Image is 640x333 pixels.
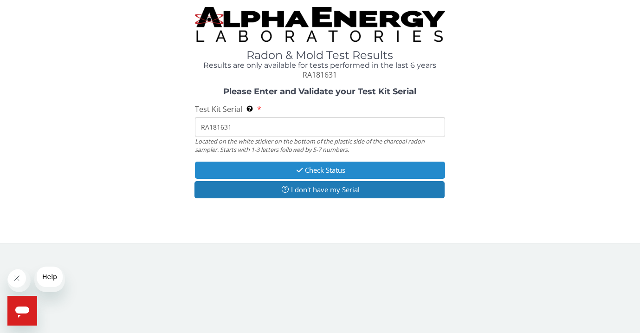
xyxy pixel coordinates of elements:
[194,181,445,198] button: I don't have my Serial
[7,296,37,326] iframe: Button to launch messaging window
[195,104,242,114] span: Test Kit Serial
[34,267,65,292] iframe: Message from company
[223,86,416,97] strong: Please Enter and Validate your Test Kit Serial
[7,269,31,292] iframe: Close message
[195,49,446,61] h1: Radon & Mold Test Results
[195,137,446,154] div: Located on the white sticker on the bottom of the plastic side of the charcoal radon sampler. Sta...
[195,7,446,42] img: TightCrop.jpg
[303,70,337,80] span: RA181631
[195,61,446,70] h4: Results are only available for tests performed in the last 6 years
[195,162,446,179] button: Check Status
